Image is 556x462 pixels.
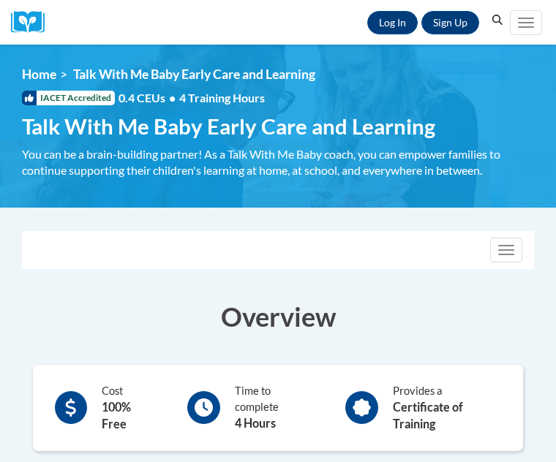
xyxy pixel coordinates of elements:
[102,400,131,431] b: 100% Free
[102,383,155,433] div: Cost
[421,11,479,34] a: Register
[22,67,56,82] a: Home
[22,91,115,105] span: IACET Accredited
[119,90,265,106] span: 0.4 CEUs
[393,383,501,433] div: Provides a
[11,11,55,34] img: Logo brand
[73,67,315,82] span: Talk With Me Baby Early Care and Learning
[367,11,418,34] a: Log In
[22,298,534,335] h3: Overview
[169,91,176,105] span: •
[393,400,463,431] b: Certificate of Training
[235,383,312,432] div: Time to complete
[11,11,55,34] a: Cox Campus
[22,146,527,178] div: You can be a brain-building partner! As a Talk With Me Baby coach, you can empower families to co...
[487,12,508,29] button: Search
[179,91,265,105] span: 4 Training Hours
[235,416,276,430] b: 4 Hours
[22,113,435,139] span: Talk With Me Baby Early Care and Learning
